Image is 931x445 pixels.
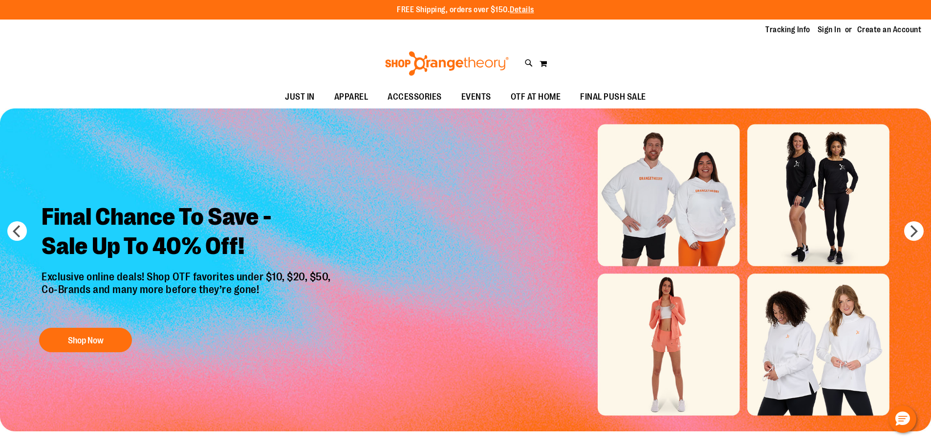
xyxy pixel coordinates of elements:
a: OTF AT HOME [501,86,571,108]
a: Create an Account [857,24,922,35]
span: OTF AT HOME [511,86,561,108]
p: Exclusive online deals! Shop OTF favorites under $10, $20, $50, Co-Brands and many more before th... [34,271,341,318]
button: next [904,221,924,241]
a: FINAL PUSH SALE [570,86,656,108]
a: Tracking Info [765,24,810,35]
span: ACCESSORIES [388,86,442,108]
a: JUST IN [275,86,325,108]
a: EVENTS [452,86,501,108]
button: Shop Now [39,328,132,352]
img: Shop Orangetheory [384,51,510,76]
a: ACCESSORIES [378,86,452,108]
h2: Final Chance To Save - Sale Up To 40% Off! [34,195,341,271]
a: Final Chance To Save -Sale Up To 40% Off! Exclusive online deals! Shop OTF favorites under $10, $... [34,195,341,358]
span: JUST IN [285,86,315,108]
button: prev [7,221,27,241]
a: Sign In [818,24,841,35]
span: APPAREL [334,86,368,108]
a: APPAREL [325,86,378,108]
span: FINAL PUSH SALE [580,86,646,108]
button: Hello, have a question? Let’s chat. [889,405,916,433]
p: FREE Shipping, orders over $150. [397,4,534,16]
a: Details [510,5,534,14]
span: EVENTS [461,86,491,108]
